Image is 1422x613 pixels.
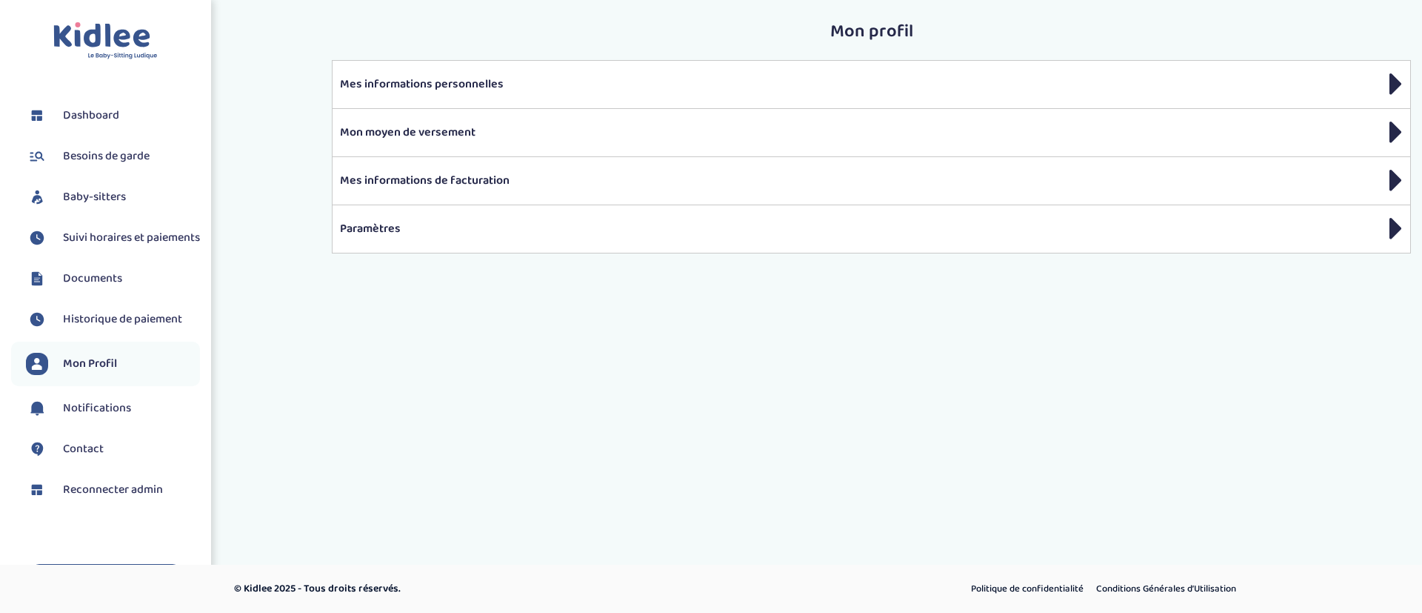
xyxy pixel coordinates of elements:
img: documents.svg [26,268,48,290]
a: Notifications [26,397,200,420]
img: dashboard.svg [26,105,48,127]
h2: Mon profil [332,22,1411,42]
a: Besoins de garde [26,145,200,168]
img: notification.svg [26,397,48,420]
a: Politique de confidentialité [966,580,1089,599]
span: Documents [63,270,122,288]
a: Mon Profil [26,353,200,375]
img: logo.svg [53,22,158,60]
span: Dashboard [63,107,119,125]
span: Notifications [63,400,131,417]
img: besoin.svg [26,145,48,168]
span: Mon Profil [63,355,117,373]
span: Baby-sitters [63,188,126,206]
span: Besoins de garde [63,148,150,165]
img: babysitters.svg [26,186,48,208]
p: Paramètres [340,220,1403,238]
img: dashboard.svg [26,479,48,501]
img: suivihoraire.svg [26,227,48,249]
img: contact.svg [26,438,48,460]
a: Dashboard [26,105,200,127]
img: profil.svg [26,353,48,375]
p: © Kidlee 2025 - Tous droits réservés. [234,581,774,597]
span: Suivi horaires et paiements [63,229,200,247]
span: Historique de paiement [63,311,182,328]
a: Reconnecter admin [26,479,200,501]
a: Documents [26,268,200,290]
p: Mon moyen de versement [340,124,1403,142]
a: Conditions Générales d’Utilisation [1091,580,1241,599]
a: Suivi horaires et paiements [26,227,200,249]
a: Contact [26,438,200,460]
p: Mes informations de facturation [340,172,1403,190]
a: Historique de paiement [26,308,200,331]
a: Baby-sitters [26,186,200,208]
span: Contact [63,440,104,458]
span: Reconnecter admin [63,481,163,499]
img: suivihoraire.svg [26,308,48,331]
p: Mes informations personnelles [340,76,1403,93]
